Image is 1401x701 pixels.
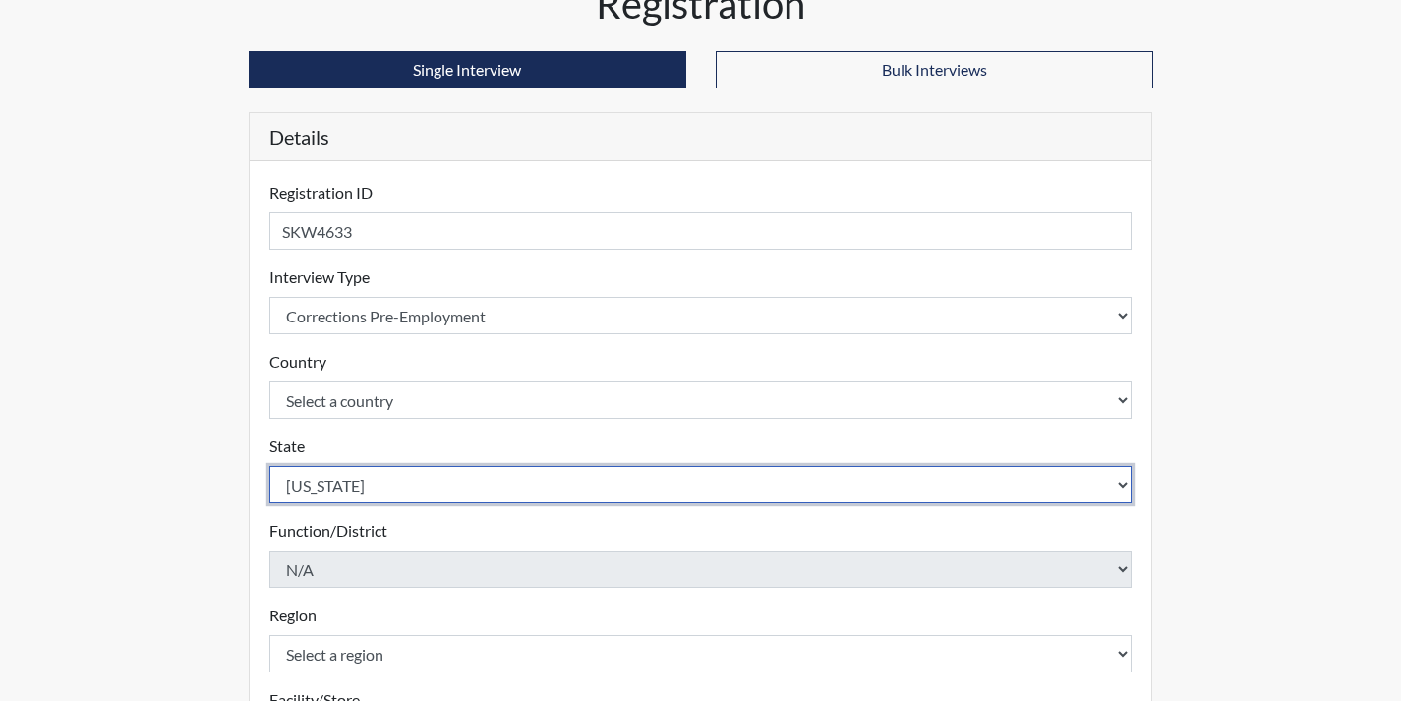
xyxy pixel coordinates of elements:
[250,113,1152,161] h5: Details
[269,519,387,543] label: Function/District
[269,212,1133,250] input: Insert a Registration ID, which needs to be a unique alphanumeric value for each interviewee
[716,51,1153,88] button: Bulk Interviews
[269,265,370,289] label: Interview Type
[249,51,686,88] button: Single Interview
[269,350,326,374] label: Country
[269,604,317,627] label: Region
[269,181,373,204] label: Registration ID
[269,435,305,458] label: State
